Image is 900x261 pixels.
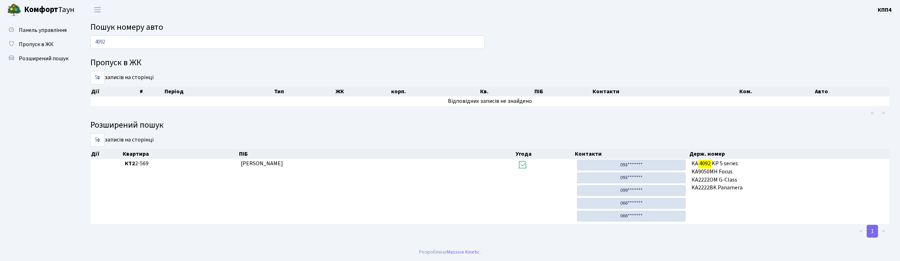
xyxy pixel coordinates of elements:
[24,4,58,15] b: Комфорт
[739,87,815,96] th: Ком.
[419,248,481,256] div: Розроблено .
[698,159,712,168] mark: 4092
[7,3,21,17] img: logo.png
[89,4,106,16] button: Переключити навігацію
[241,160,283,167] span: [PERSON_NAME]
[90,58,889,68] h4: Пропуск в ЖК
[90,96,889,106] td: Відповідних записів не знайдено
[90,149,122,159] th: Дії
[90,71,105,84] select: записів на сторінці
[592,87,739,96] th: Контакти
[335,87,390,96] th: ЖК
[238,149,515,159] th: ПІБ
[125,160,135,167] b: КТ2
[4,23,74,37] a: Панель управління
[447,248,480,256] a: Massive Kinetic
[574,149,689,159] th: Контакти
[390,87,479,96] th: корп.
[90,35,485,49] input: Пошук
[90,87,139,96] th: Дії
[814,87,889,96] th: Авто
[515,149,574,159] th: Угода
[125,160,235,168] span: 2-569
[19,26,67,34] span: Панель управління
[878,6,891,14] a: КПП4
[479,87,534,96] th: Кв.
[4,51,74,66] a: Розширений пошук
[90,71,154,84] label: записів на сторінці
[139,87,164,96] th: #
[90,133,154,147] label: записів на сторінці
[122,149,238,159] th: Квартира
[90,133,105,147] select: записів на сторінці
[691,160,887,192] span: KA KP 5 series KA9050MH Focus КА2222OM G-Class KA2222BK Panamera
[534,87,592,96] th: ПІБ
[19,40,54,48] span: Пропуск в ЖК
[90,120,889,130] h4: Розширений пошук
[24,4,74,16] span: Таун
[273,87,335,96] th: Тип
[164,87,273,96] th: Період
[689,149,889,159] th: Держ. номер
[867,225,878,238] a: 1
[90,21,163,33] span: Пошук номеру авто
[4,37,74,51] a: Пропуск в ЖК
[19,55,68,62] span: Розширений пошук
